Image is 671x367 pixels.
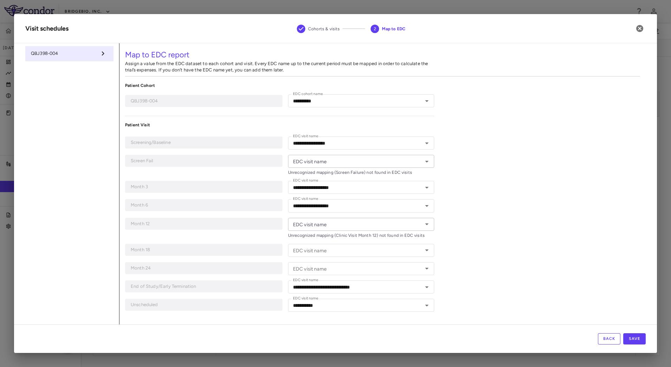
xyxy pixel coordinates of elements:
label: EDC visit name [293,296,318,302]
p: Month 3 [131,184,277,190]
p: Screening/Baseline [131,139,277,146]
p: Screen Fail [131,158,277,164]
div: Visit schedules [25,24,69,33]
p: Patient Visit [125,122,434,128]
button: Cohorts & visits [291,16,345,42]
p: Assign a value from the EDC dataset to each cohort and visit. Every EDC name up to the current pe... [125,61,434,73]
button: Open [422,245,432,255]
p: QBJ398-004 [131,98,277,104]
h5: Map to EDC report [125,49,640,61]
button: Open [422,264,432,273]
text: 2 [374,26,376,31]
button: Back [598,333,620,344]
button: Open [422,157,432,166]
button: Open [422,138,432,148]
button: Open [422,282,432,292]
button: Map to EDC [365,16,411,42]
span: Map to EDC [382,26,405,32]
p: Month 6 [131,202,277,208]
p: Unrecognized mapping (Clinic Visit Month 12) not found in EDC visits [288,232,434,239]
p: Month 24 [131,265,277,271]
label: EDC cohort name [293,91,323,97]
p: Patient Cohort [125,82,434,89]
button: Open [422,201,432,211]
span: Cohorts & visits [308,26,340,32]
button: Open [422,300,432,310]
label: EDC visit name [293,277,318,283]
p: Month 18 [131,247,277,253]
p: Month 12 [131,221,277,227]
button: Save [623,333,646,344]
p: End of Study/Early Termination [131,283,277,290]
label: EDC visit name [293,196,318,202]
p: Unscheduled [131,302,277,308]
label: EDC visit name [293,133,318,139]
button: Open [422,219,432,229]
button: Open [422,183,432,192]
label: EDC visit name [293,178,318,184]
span: QBJ398-004 [31,50,97,57]
p: Unrecognized mapping (Screen Failure) not found in EDC visits [288,169,434,176]
button: Open [422,96,432,106]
